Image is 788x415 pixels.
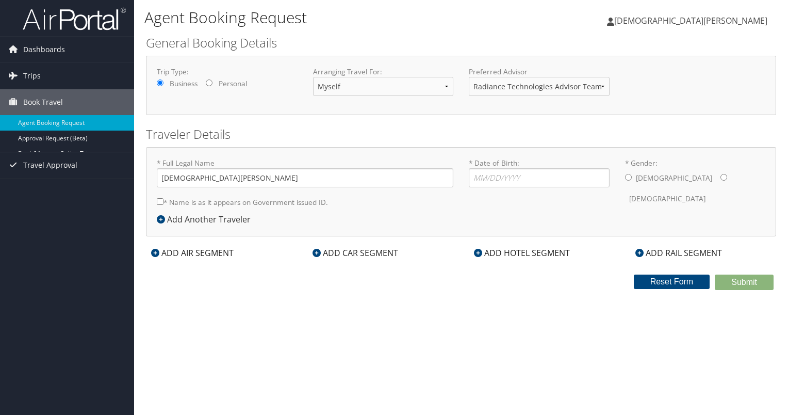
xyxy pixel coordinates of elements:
[157,67,298,77] label: Trip Type:
[23,37,65,62] span: Dashboards
[313,67,454,77] label: Arranging Travel For:
[715,275,774,290] button: Submit
[157,193,328,212] label: * Name is as it appears on Government issued ID.
[146,34,776,52] h2: General Booking Details
[144,7,567,28] h1: Agent Booking Request
[469,67,610,77] label: Preferred Advisor
[636,168,712,188] label: [DEMOGRAPHIC_DATA]
[307,247,403,259] div: ADD CAR SEGMENT
[634,275,710,289] button: Reset Form
[219,78,247,89] label: Personal
[469,247,575,259] div: ADD HOTEL SEGMENT
[720,174,727,181] input: * Gender:[DEMOGRAPHIC_DATA][DEMOGRAPHIC_DATA]
[170,78,198,89] label: Business
[157,213,256,226] div: Add Another Traveler
[469,168,610,187] input: * Date of Birth:
[157,168,453,187] input: * Full Legal Name
[146,125,776,143] h2: Traveler Details
[630,247,727,259] div: ADD RAIL SEGMENT
[629,189,705,209] label: [DEMOGRAPHIC_DATA]
[614,15,767,26] span: [DEMOGRAPHIC_DATA][PERSON_NAME]
[23,89,63,115] span: Book Travel
[607,5,778,36] a: [DEMOGRAPHIC_DATA][PERSON_NAME]
[157,198,163,205] input: * Name is as it appears on Government issued ID.
[146,247,239,259] div: ADD AIR SEGMENT
[23,7,126,31] img: airportal-logo.png
[157,158,453,187] label: * Full Legal Name
[469,158,610,187] label: * Date of Birth:
[23,63,41,89] span: Trips
[23,152,77,178] span: Travel Approval
[625,174,632,181] input: * Gender:[DEMOGRAPHIC_DATA][DEMOGRAPHIC_DATA]
[625,158,766,209] label: * Gender:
